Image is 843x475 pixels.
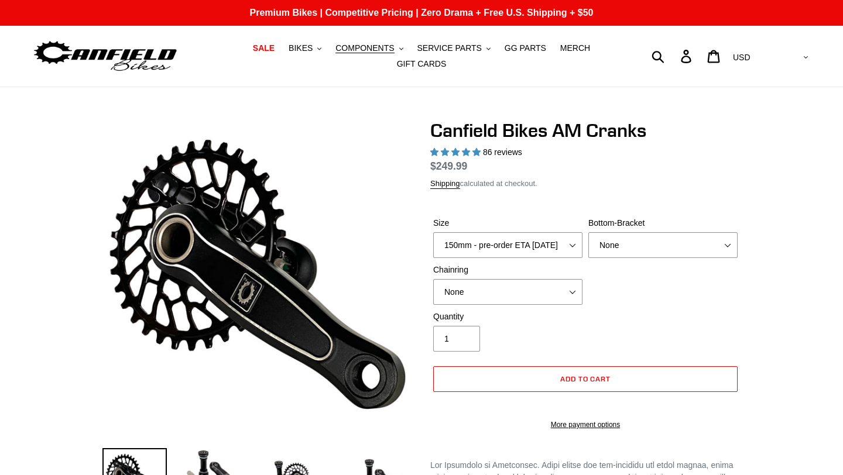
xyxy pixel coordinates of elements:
[433,264,582,276] label: Chainring
[430,147,483,157] span: 4.97 stars
[247,40,280,56] a: SALE
[105,122,410,427] img: Canfield Bikes AM Cranks
[433,217,582,229] label: Size
[253,43,275,53] span: SALE
[283,40,327,56] button: BIKES
[430,179,460,189] a: Shipping
[499,40,552,56] a: GG PARTS
[391,56,453,72] a: GIFT CARDS
[330,40,409,56] button: COMPONENTS
[483,147,522,157] span: 86 reviews
[588,217,738,229] label: Bottom-Bracket
[289,43,313,53] span: BIKES
[32,38,179,75] img: Canfield Bikes
[335,43,394,53] span: COMPONENTS
[505,43,546,53] span: GG PARTS
[417,43,481,53] span: SERVICE PARTS
[433,366,738,392] button: Add to cart
[554,40,596,56] a: MERCH
[658,43,688,69] input: Search
[397,59,447,69] span: GIFT CARDS
[411,40,496,56] button: SERVICE PARTS
[430,119,741,142] h1: Canfield Bikes AM Cranks
[433,311,582,323] label: Quantity
[560,374,611,383] span: Add to cart
[430,178,741,190] div: calculated at checkout.
[433,419,738,430] a: More payment options
[560,43,590,53] span: MERCH
[430,160,467,172] span: $249.99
